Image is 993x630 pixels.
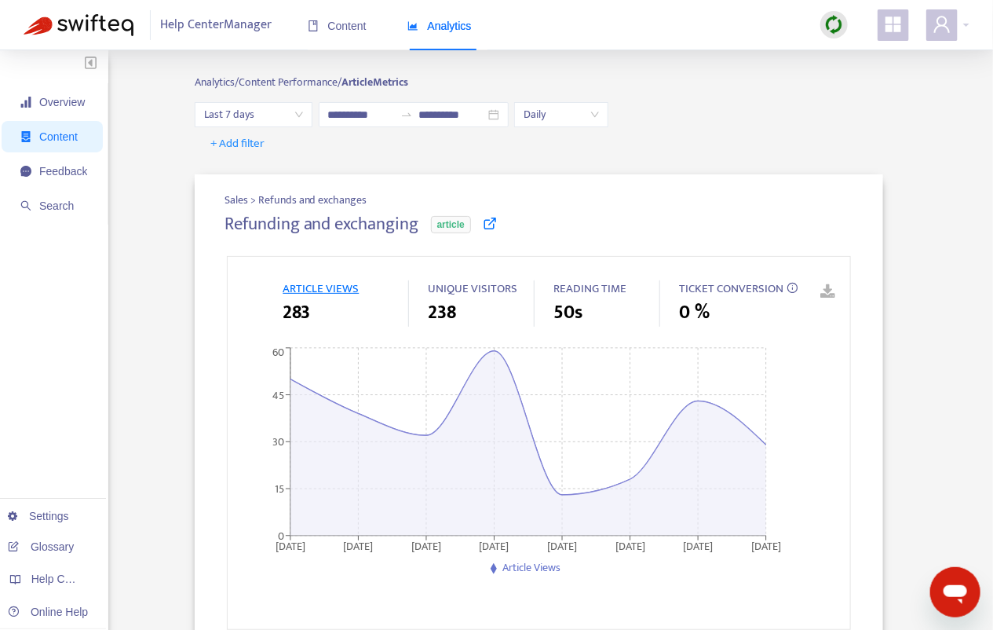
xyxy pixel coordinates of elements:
span: ARTICLE VIEWS [283,279,359,299]
a: Online Help [8,606,88,618]
span: + Add filter [210,134,265,153]
span: area-chart [407,20,418,31]
span: TICKET CONVERSION [679,279,783,299]
span: signal [20,97,31,108]
span: message [20,166,31,177]
span: Sales [225,191,250,209]
span: Analytics/ Content Performance/ [195,73,341,91]
span: swap-right [400,108,413,121]
h4: Refunding and exchanging [225,214,419,235]
span: Content [308,20,367,32]
span: Feedback [39,165,87,178]
span: > [250,191,258,209]
span: article [431,216,471,233]
span: appstore [884,15,903,34]
span: user [933,15,951,34]
span: Analytics [407,20,472,32]
span: READING TIME [553,279,626,299]
a: Settings [8,510,69,522]
iframe: Button to launch messaging window [930,567,980,617]
span: Search [39,200,74,212]
tspan: [DATE] [480,537,509,555]
tspan: [DATE] [615,537,645,555]
img: Swifteq [24,14,133,36]
span: Help Centers [31,573,96,585]
span: 238 [428,299,456,327]
span: UNIQUE VISITORS [428,279,517,299]
span: Refunds and exchanges [258,192,367,208]
span: Article Views [502,559,560,577]
tspan: 0 [278,527,284,545]
span: Overview [39,96,85,108]
span: search [20,200,31,211]
span: Content [39,130,78,143]
span: 0 % [679,299,710,327]
span: container [20,131,31,142]
tspan: 60 [272,344,284,362]
span: Daily [524,103,599,126]
tspan: 45 [272,386,284,405]
button: + Add filter [199,131,276,156]
tspan: [DATE] [412,537,442,555]
span: book [308,20,319,31]
tspan: 15 [275,480,284,498]
tspan: [DATE] [276,537,305,555]
tspan: [DATE] [548,537,578,555]
img: sync.dc5367851b00ba804db3.png [824,15,844,35]
span: 50s [553,299,582,327]
tspan: 30 [272,434,284,452]
tspan: [DATE] [344,537,374,555]
span: Last 7 days [204,103,303,126]
tspan: [DATE] [751,537,781,555]
tspan: [DATE] [684,537,714,555]
strong: Article Metrics [341,73,408,91]
a: Glossary [8,540,74,553]
span: Help Center Manager [161,10,272,40]
span: to [400,108,413,121]
span: 283 [283,299,310,327]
